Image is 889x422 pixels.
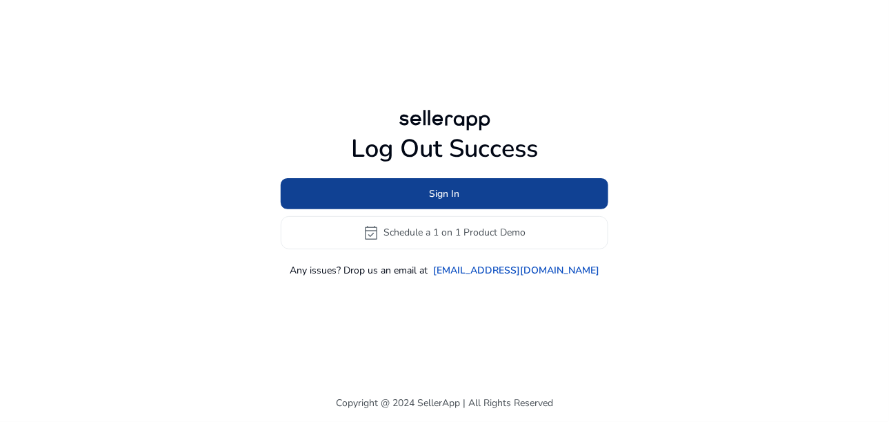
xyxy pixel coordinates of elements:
button: event_availableSchedule a 1 on 1 Product Demo [281,216,608,249]
a: [EMAIL_ADDRESS][DOMAIN_NAME] [433,263,599,278]
span: event_available [363,224,380,241]
h1: Log Out Success [281,134,608,164]
button: Sign In [281,178,608,209]
p: Any issues? Drop us an email at [290,263,428,278]
span: Sign In [430,186,460,201]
